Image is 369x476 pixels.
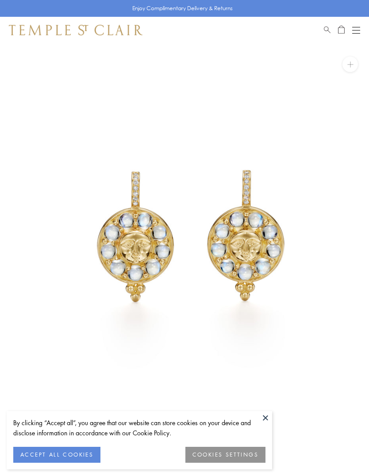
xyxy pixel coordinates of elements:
img: E34861-LUNAHABM [13,43,369,399]
button: COOKIES SETTINGS [185,447,265,463]
button: ACCEPT ALL COOKIES [13,447,100,463]
img: Temple St. Clair [9,25,142,35]
button: Open navigation [352,25,360,35]
a: Open Shopping Bag [338,25,345,35]
p: Enjoy Complimentary Delivery & Returns [132,4,233,13]
div: By clicking “Accept all”, you agree that our website can store cookies on your device and disclos... [13,418,265,438]
iframe: Gorgias live chat messenger [325,434,360,467]
a: Search [324,25,331,35]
